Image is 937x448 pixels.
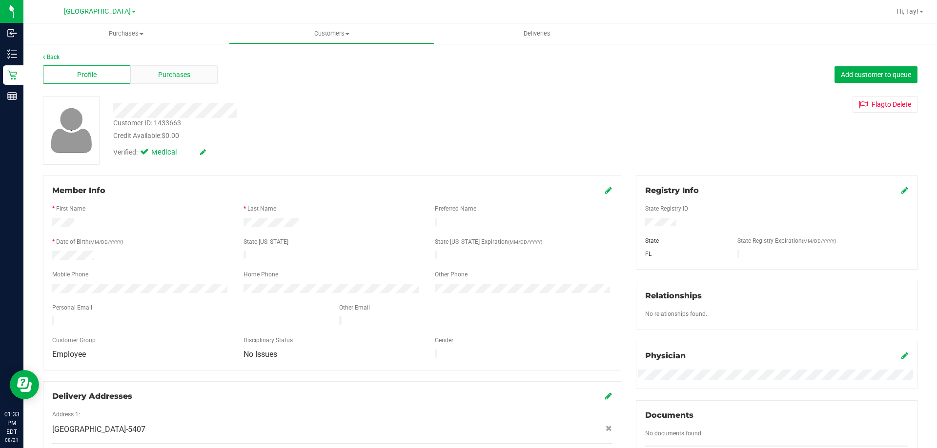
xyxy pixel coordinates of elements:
span: Deliveries [510,29,564,38]
label: State Registry Expiration [737,236,836,245]
inline-svg: Inventory [7,49,17,59]
a: Customers [229,23,434,44]
label: Last Name [247,204,276,213]
span: (MM/DD/YYYY) [508,239,542,245]
label: State [US_STATE] Expiration [435,237,542,246]
span: Physician [645,351,686,360]
span: No Issues [244,350,277,359]
span: Purchases [158,70,190,80]
span: Profile [77,70,97,80]
div: State [638,236,731,245]
label: Other Email [339,303,370,312]
span: Customers [229,29,434,38]
a: Deliveries [434,23,640,44]
p: 01:33 PM EDT [4,410,19,436]
label: State [US_STATE] [244,237,288,246]
span: Documents [645,410,693,420]
p: 08/21 [4,436,19,444]
div: FL [638,250,731,258]
button: Flagto Delete [853,96,917,113]
span: Medical [151,147,190,158]
span: Add customer to queue [841,71,911,78]
label: Date of Birth [56,237,123,246]
label: Preferred Name [435,204,476,213]
inline-svg: Retail [7,70,17,80]
label: Other Phone [435,270,468,279]
label: Disciplinary Status [244,336,293,345]
inline-svg: Reports [7,91,17,101]
label: State Registry ID [645,204,688,213]
span: Purchases [23,29,229,38]
label: Home Phone [244,270,278,279]
span: Registry Info [645,186,699,195]
span: [GEOGRAPHIC_DATA]-5407 [52,424,145,435]
span: Hi, Tay! [896,7,918,15]
label: Gender [435,336,453,345]
div: Verified: [113,147,206,158]
span: Member Info [52,186,105,195]
div: Credit Available: [113,131,543,141]
span: Delivery Addresses [52,391,132,401]
div: Customer ID: 1433663 [113,118,181,128]
a: Purchases [23,23,229,44]
label: Personal Email [52,303,92,312]
span: Relationships [645,291,702,300]
span: Employee [52,350,86,359]
span: (MM/DD/YYYY) [802,238,836,244]
label: Customer Group [52,336,96,345]
label: Address 1: [52,410,80,419]
img: user-icon.png [46,105,97,156]
span: $0.00 [162,132,179,139]
span: (MM/DD/YYYY) [89,239,123,245]
span: [GEOGRAPHIC_DATA] [64,7,131,16]
inline-svg: Inbound [7,28,17,38]
label: First Name [56,204,85,213]
span: No documents found. [645,430,703,437]
a: Back [43,54,60,60]
button: Add customer to queue [835,66,917,83]
iframe: Resource center [10,370,39,399]
label: Mobile Phone [52,270,88,279]
label: No relationships found. [645,310,707,318]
